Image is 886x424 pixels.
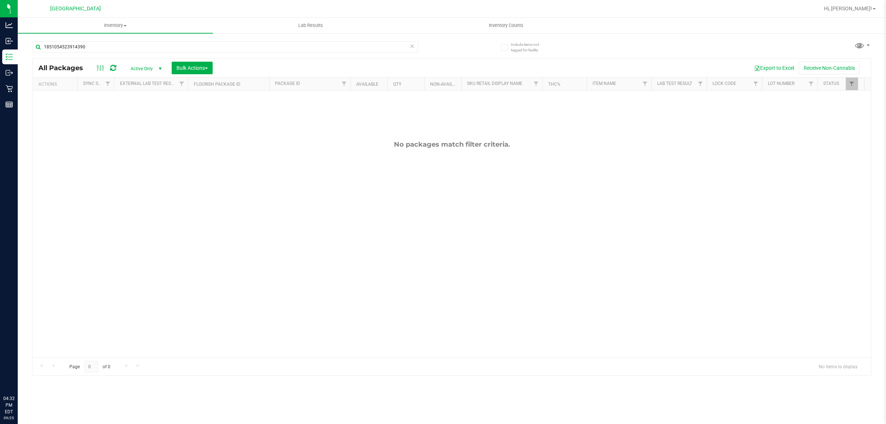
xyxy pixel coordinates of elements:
[408,18,604,33] a: Inventory Counts
[6,101,13,108] inline-svg: Reports
[172,62,213,74] button: Bulk Actions
[694,78,707,90] a: Filter
[3,415,14,421] p: 09/25
[176,78,188,90] a: Filter
[176,65,208,71] span: Bulk Actions
[467,81,522,86] a: Sku Retail Display Name
[275,81,300,86] a: Package ID
[548,82,560,87] a: THC%
[813,361,863,372] span: No items to display
[83,81,111,86] a: Sync Status
[6,69,13,76] inline-svg: Outbound
[6,37,13,45] inline-svg: Inbound
[530,78,542,90] a: Filter
[102,78,114,90] a: Filter
[511,42,548,53] span: Include items not tagged for facility
[750,78,762,90] a: Filter
[864,81,872,86] a: SKU
[32,41,418,52] input: Search Package ID, Item Name, SKU, Lot or Part Number...
[213,18,408,33] a: Lab Results
[194,82,240,87] a: Flourish Package ID
[50,6,101,12] span: [GEOGRAPHIC_DATA]
[38,82,74,87] div: Actions
[712,81,736,86] a: Lock Code
[593,81,616,86] a: Item Name
[479,22,533,29] span: Inventory Counts
[7,365,30,387] iframe: Resource center
[33,140,871,148] div: No packages match filter criteria.
[6,21,13,29] inline-svg: Analytics
[38,64,90,72] span: All Packages
[657,81,692,86] a: Lab Test Result
[846,78,858,90] a: Filter
[18,22,213,29] span: Inventory
[823,81,839,86] a: Status
[288,22,333,29] span: Lab Results
[768,81,794,86] a: Lot Number
[6,85,13,92] inline-svg: Retail
[356,82,378,87] a: Available
[3,395,14,415] p: 04:32 PM EDT
[409,41,415,51] span: Clear
[430,82,463,87] a: Non-Available
[749,62,799,74] button: Export to Excel
[22,364,31,373] iframe: Resource center unread badge
[63,361,116,372] span: Page of 0
[639,78,651,90] a: Filter
[805,78,817,90] a: Filter
[338,78,350,90] a: Filter
[120,81,178,86] a: External Lab Test Result
[824,6,872,11] span: Hi, [PERSON_NAME]!
[18,18,213,33] a: Inventory
[799,62,860,74] button: Receive Non-Cannabis
[393,82,401,87] a: Qty
[6,53,13,61] inline-svg: Inventory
